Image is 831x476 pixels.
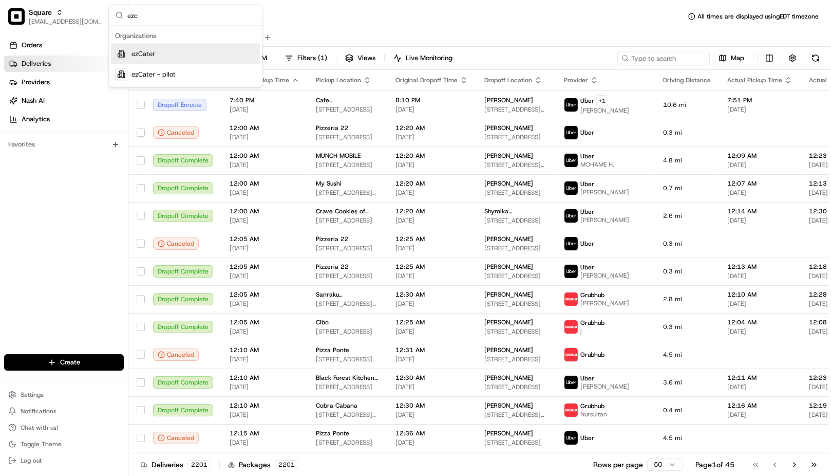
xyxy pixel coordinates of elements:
a: Nash AI [4,93,128,109]
span: Cobra Cabana [316,401,357,410]
button: +1 [596,95,608,106]
span: [DATE] [395,438,468,447]
div: 2201 [187,460,211,469]
span: 12:05 AM [230,318,299,326]
span: [PERSON_NAME] [484,179,533,188]
span: [DATE] [395,300,468,308]
span: Grubhub [580,402,605,410]
span: [DATE] [230,189,299,197]
span: Views [357,53,375,63]
span: 3.6 mi [663,378,711,387]
span: 12:25 AM [395,235,468,243]
span: [STREET_ADDRESS] [316,438,379,447]
span: Cibo [316,318,329,326]
span: Create [60,358,80,367]
span: [DATE] [727,105,792,114]
span: [PERSON_NAME] [484,152,533,160]
p: Welcome 👋 [10,41,187,58]
span: Pickup Location [316,76,361,84]
button: Filters(1) [280,51,332,65]
a: Providers [4,74,128,90]
span: [DATE] [727,383,792,391]
span: [DATE] [727,189,792,197]
span: 2.6 mi [663,212,711,220]
span: ezCater [131,49,155,59]
span: [DATE] [230,438,299,447]
span: Pizza Ponte [316,346,349,354]
span: 12:05 AM [230,235,299,243]
span: Knowledge Base [21,149,79,159]
span: Black Forest Kitchen at Forage Kitchen [316,374,379,382]
div: Deliveries [141,460,211,470]
span: [DATE] [230,133,299,141]
span: [PERSON_NAME] [484,374,533,382]
span: Notifications [21,407,56,415]
span: [STREET_ADDRESS] [484,300,547,308]
span: 12:10 AM [230,346,299,354]
span: [STREET_ADDRESS] [316,355,379,363]
button: Map [714,51,749,65]
span: [STREET_ADDRESS][PERSON_NAME] [316,189,379,197]
span: [DATE] [395,383,468,391]
span: [STREET_ADDRESS] [484,383,547,391]
span: Crave Cookies of Puyallup, [GEOGRAPHIC_DATA] [316,207,379,215]
span: [DATE] [230,383,299,391]
span: 12:20 AM [395,124,468,132]
img: uber-new-logo.jpeg [564,98,578,112]
button: Canceled [153,432,199,444]
span: [PERSON_NAME] [484,429,533,437]
span: 0.3 mi [663,267,711,276]
span: Dropoff Location [484,76,532,84]
span: 0.3 mi [663,323,711,331]
span: 12:04 AM [727,318,792,326]
span: [DATE] [395,411,468,419]
img: uber-new-logo.jpeg [564,376,578,389]
span: 12:07 AM [727,179,792,188]
span: j [580,327,605,335]
span: [STREET_ADDRESS][PERSON_NAME] [484,411,547,419]
img: 5e692f75ce7d37001a5d71f1 [564,320,578,334]
span: 12:05 AM [230,290,299,299]
span: All times are displayed using EDT timezone [697,12,819,21]
span: Nash AI [22,96,45,105]
div: Organizations [111,28,260,44]
span: [DATE] [395,355,468,363]
span: 12:00 AM [230,124,299,132]
span: 12:10 AM [230,401,299,410]
span: [DATE] [230,300,299,308]
span: 12:10 AM [230,374,299,382]
span: [DATE] [395,244,468,252]
span: [STREET_ADDRESS] [316,244,379,252]
span: Shymika [PERSON_NAME] [484,207,547,215]
span: [PERSON_NAME] [484,96,533,104]
span: MUNCH MOBILE [316,152,361,160]
button: [EMAIL_ADDRESS][DOMAIN_NAME] [29,17,102,26]
img: uber-new-logo.jpeg [564,181,578,195]
span: Uber [580,180,594,188]
span: Uber [580,129,594,137]
span: Uber [580,263,594,271]
span: Uber [580,152,594,160]
span: [DATE] [230,355,299,363]
img: uber-new-logo.jpeg [564,154,578,167]
span: [DATE] [230,411,299,419]
span: Analytics [22,115,50,124]
span: [STREET_ADDRESS][PERSON_NAME][PERSON_NAME] [484,161,547,169]
span: [DATE] [395,327,468,336]
span: 12:30 AM [395,374,468,382]
span: [STREET_ADDRESS] [316,133,379,141]
span: [STREET_ADDRESS] [316,383,379,391]
img: uber-new-logo.jpeg [564,265,578,278]
span: Uber [580,434,594,442]
span: 12:20 AM [395,152,468,160]
span: [STREET_ADDRESS] [316,327,379,336]
span: [PERSON_NAME] [580,106,629,115]
div: Suggestions [109,26,262,87]
button: Square [29,7,52,17]
span: Deliveries [22,59,51,68]
span: [DATE] [727,272,792,280]
span: [STREET_ADDRESS] [316,161,379,169]
span: Providers [22,78,50,87]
